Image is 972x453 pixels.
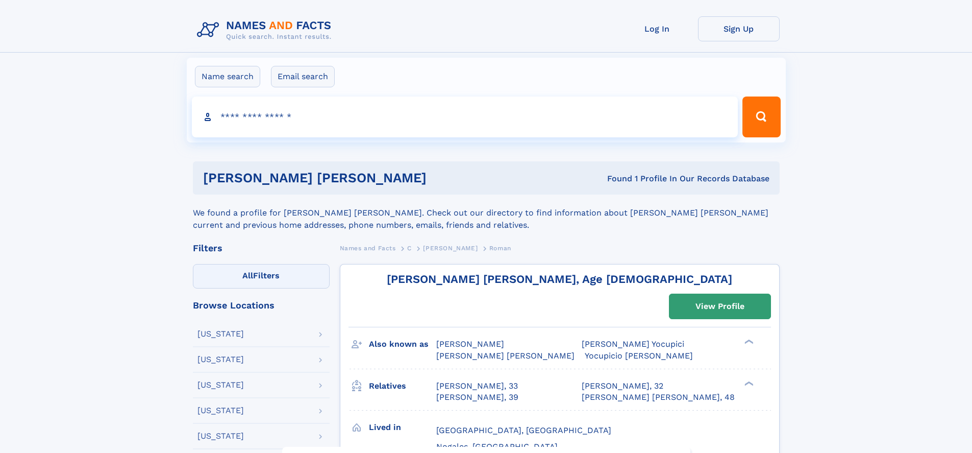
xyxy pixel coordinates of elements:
[203,172,517,184] h1: [PERSON_NAME] [PERSON_NAME]
[193,264,330,289] label: Filters
[197,355,244,364] div: [US_STATE]
[582,392,735,403] a: [PERSON_NAME] [PERSON_NAME], 48
[423,242,478,254] a: [PERSON_NAME]
[340,242,396,254] a: Names and Facts
[517,173,769,184] div: Found 1 Profile In Our Records Database
[698,16,780,41] a: Sign Up
[742,97,780,137] button: Search Button
[369,336,436,353] h3: Also known as
[436,351,575,361] span: [PERSON_NAME] [PERSON_NAME]
[423,245,478,252] span: [PERSON_NAME]
[582,339,684,349] span: [PERSON_NAME] Yocupici
[197,381,244,389] div: [US_STATE]
[197,432,244,440] div: [US_STATE]
[616,16,698,41] a: Log In
[742,380,754,387] div: ❯
[407,242,412,254] a: C
[369,377,436,395] h3: Relatives
[193,16,340,44] img: Logo Names and Facts
[436,380,518,392] a: [PERSON_NAME], 33
[369,419,436,436] h3: Lived in
[436,392,518,403] a: [PERSON_NAME], 39
[585,351,693,361] span: Yocupicio [PERSON_NAME]
[695,295,744,318] div: View Profile
[387,273,732,285] a: [PERSON_NAME] [PERSON_NAME], Age [DEMOGRAPHIC_DATA]
[193,244,330,253] div: Filters
[436,339,504,349] span: [PERSON_NAME]
[489,245,511,252] span: Roman
[197,330,244,338] div: [US_STATE]
[193,195,780,231] div: We found a profile for [PERSON_NAME] [PERSON_NAME]. Check out our directory to find information a...
[436,442,558,451] span: Nogales, [GEOGRAPHIC_DATA]
[407,245,412,252] span: C
[197,407,244,415] div: [US_STATE]
[195,66,260,87] label: Name search
[242,271,253,280] span: All
[742,339,754,345] div: ❯
[193,301,330,310] div: Browse Locations
[271,66,335,87] label: Email search
[669,294,770,319] a: View Profile
[582,380,663,392] a: [PERSON_NAME], 32
[192,97,738,137] input: search input
[436,425,611,435] span: [GEOGRAPHIC_DATA], [GEOGRAPHIC_DATA]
